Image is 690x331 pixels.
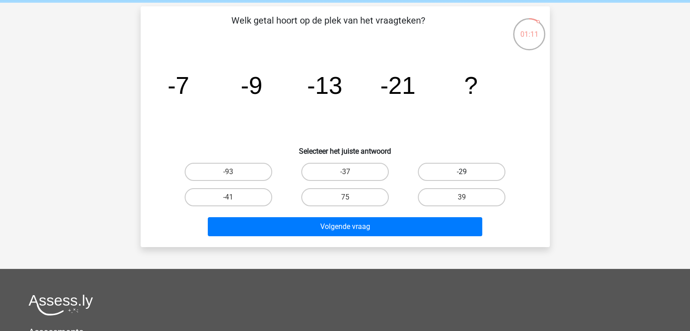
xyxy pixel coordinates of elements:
[301,163,389,181] label: -37
[185,163,272,181] label: -93
[155,140,535,156] h6: Selecteer het juiste antwoord
[167,72,189,99] tspan: -7
[240,72,262,99] tspan: -9
[301,188,389,206] label: 75
[208,217,482,236] button: Volgende vraag
[155,14,501,41] p: Welk getal hoort op de plek van het vraagteken?
[418,163,505,181] label: -29
[464,72,478,99] tspan: ?
[185,188,272,206] label: -41
[380,72,416,99] tspan: -21
[307,72,342,99] tspan: -13
[418,188,505,206] label: 39
[29,294,93,316] img: Assessly logo
[512,17,546,40] div: 01:11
